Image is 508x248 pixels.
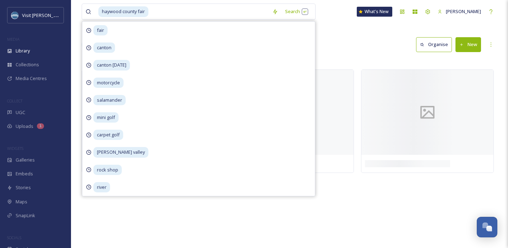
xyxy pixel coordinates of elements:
[93,112,119,123] span: mini golf
[16,170,33,177] span: Embeds
[477,217,497,237] button: Open Chat
[93,60,130,70] span: canton [DATE]
[16,123,33,130] span: Uploads
[16,198,27,205] span: Maps
[7,235,21,240] span: SOCIALS
[7,36,20,42] span: MEDIA
[98,6,148,17] span: haywood county fair
[22,12,67,18] span: Visit [PERSON_NAME]
[93,95,126,105] span: salamander
[93,25,108,35] span: fair
[93,147,148,157] span: [PERSON_NAME] valley
[93,130,123,140] span: carpet golf
[16,184,31,191] span: Stories
[357,7,392,17] a: What's New
[416,37,452,52] button: Organise
[11,12,18,19] img: images.png
[93,182,110,192] span: river
[16,61,39,68] span: Collections
[455,37,481,52] button: New
[282,5,312,18] div: Search
[37,123,44,129] div: 1
[416,37,455,52] a: Organise
[16,212,35,219] span: SnapLink
[93,78,124,88] span: motorcycle
[93,165,122,175] span: rock shop
[16,47,30,54] span: Library
[93,43,115,53] span: canton
[434,5,485,18] a: [PERSON_NAME]
[16,109,25,116] span: UGC
[7,146,23,151] span: WIDGETS
[16,157,35,163] span: Galleries
[446,8,481,15] span: [PERSON_NAME]
[16,75,47,82] span: Media Centres
[7,98,22,103] span: COLLECT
